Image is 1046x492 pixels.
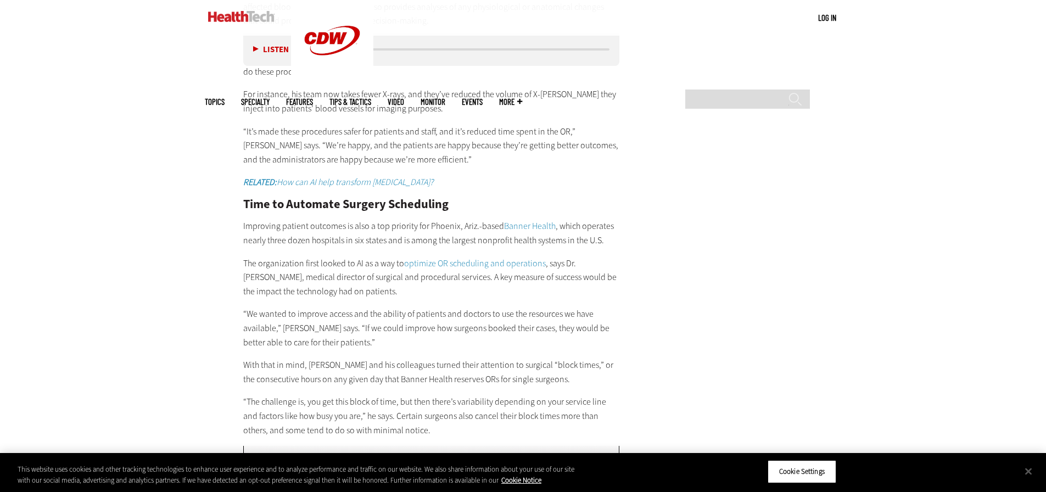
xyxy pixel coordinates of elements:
[818,12,836,24] div: User menu
[243,219,620,247] p: Improving patient outcomes is also a top priority for Phoenix, Ariz.-based , which operates nearl...
[243,307,620,349] p: “We wanted to improve access and the ability of patients and doctors to use the resources we have...
[504,220,556,232] a: Banner Health
[818,13,836,23] a: Log in
[243,256,620,299] p: The organization first looked to AI as a way to , says Dr. [PERSON_NAME], medical director of sur...
[1016,459,1041,483] button: Close
[18,464,575,485] div: This website uses cookies and other tracking technologies to enhance user experience and to analy...
[208,11,275,22] img: Home
[501,476,541,485] a: More information about your privacy
[329,98,371,106] a: Tips & Tactics
[286,98,313,106] a: Features
[243,176,433,188] a: RELATED:How can AI help transform [MEDICAL_DATA]?
[205,98,225,106] span: Topics
[291,72,373,84] a: CDW
[243,176,433,188] em: How can AI help transform [MEDICAL_DATA]?
[243,176,277,188] strong: RELATED:
[243,395,620,437] p: “The challenge is, you get this block of time, but then there’s variability depending on your ser...
[243,125,620,167] p: “It’s made these procedures safer for patients and staff, and it’s reduced time spent in the OR,”...
[421,98,445,106] a: MonITor
[499,98,522,106] span: More
[388,98,404,106] a: Video
[404,258,546,269] a: optimize OR scheduling and operations
[243,198,620,210] h2: Time to Automate Surgery Scheduling
[462,98,483,106] a: Events
[768,460,836,483] button: Cookie Settings
[241,98,270,106] span: Specialty
[243,358,620,386] p: With that in mind, [PERSON_NAME] and his colleagues turned their attention to surgical “block tim...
